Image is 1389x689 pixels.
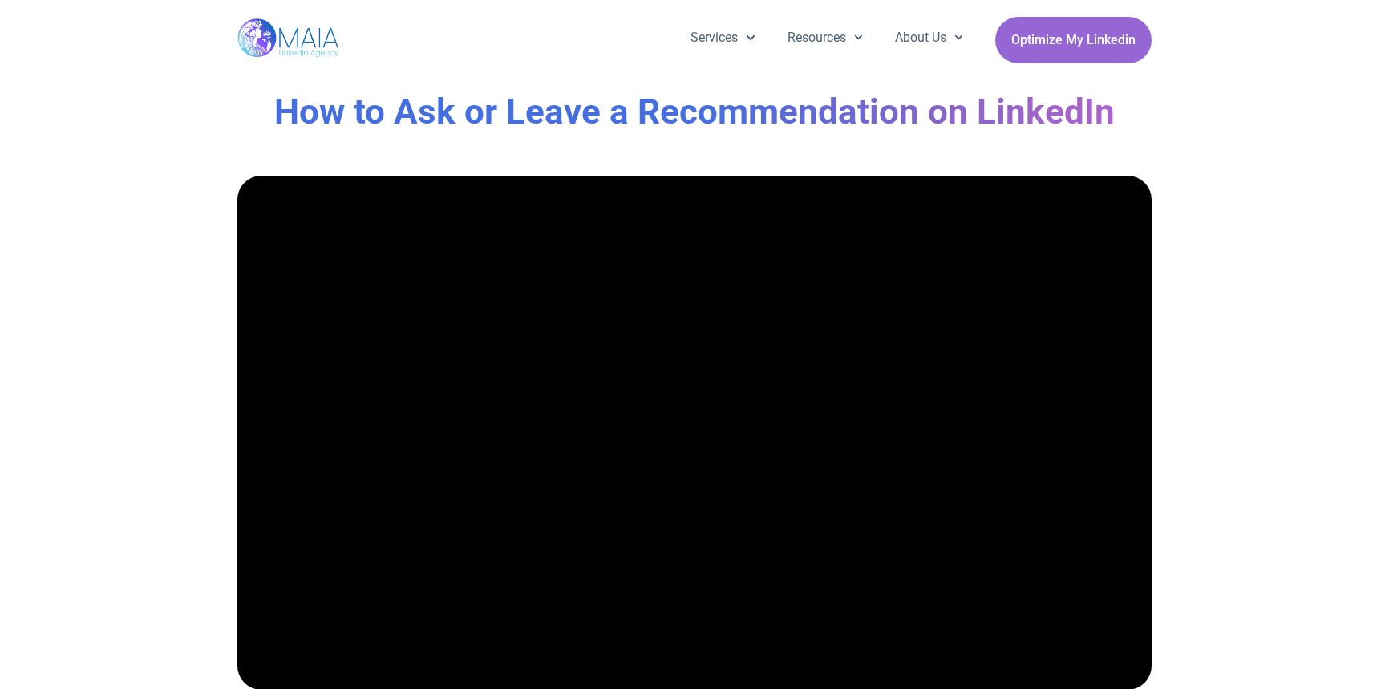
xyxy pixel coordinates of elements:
[237,88,1152,136] h1: How to Ask or Leave a Recommendation on LinkedIn
[771,17,879,59] a: Resources
[995,17,1152,63] a: Optimize My Linkedin
[674,17,771,59] a: Services
[674,17,979,59] nav: Menu
[1011,25,1136,55] span: Optimize My Linkedin
[879,17,979,59] a: About Us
